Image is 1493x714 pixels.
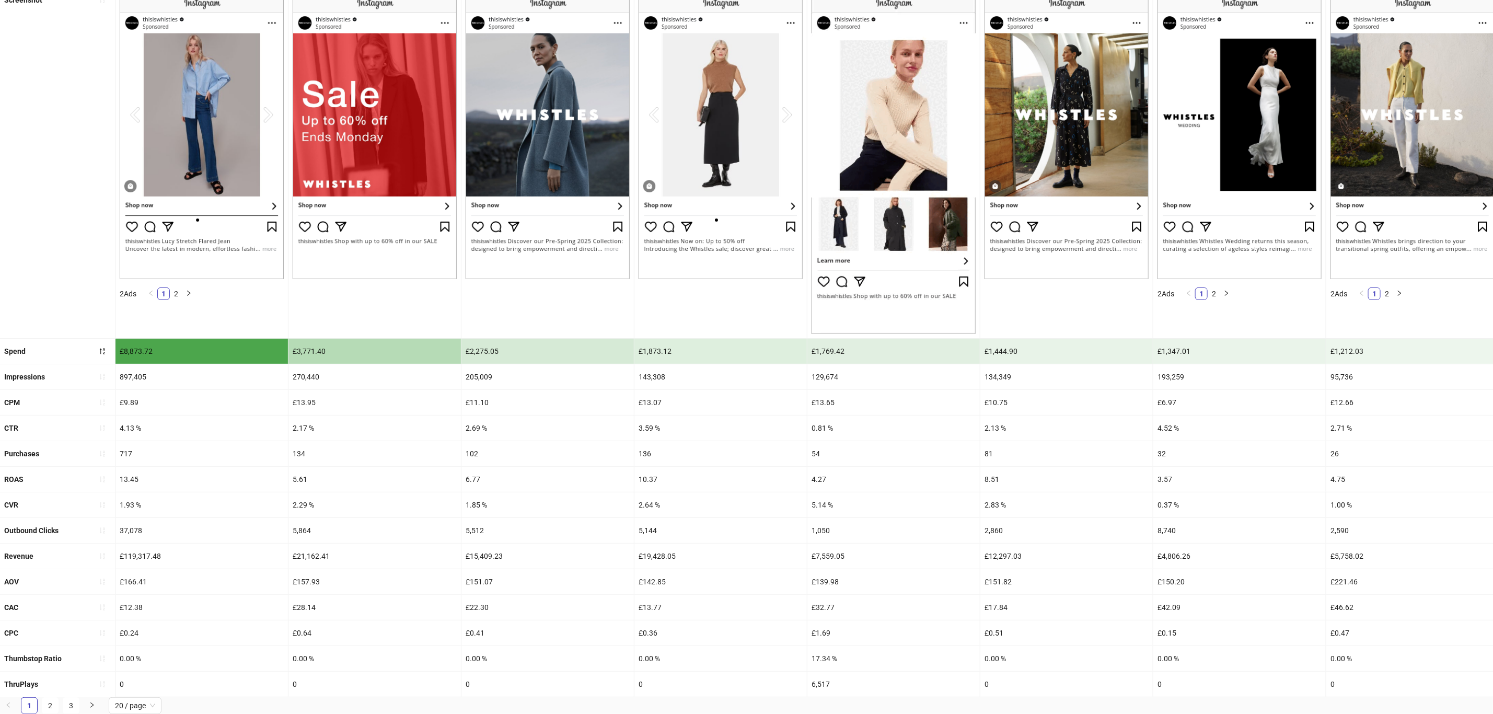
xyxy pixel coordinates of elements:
[115,698,155,713] span: 20 / page
[1153,390,1326,415] div: £6.97
[115,672,288,697] div: 0
[807,672,980,697] div: 6,517
[634,441,807,466] div: 136
[99,655,106,662] span: sort-ascending
[115,364,288,389] div: 897,405
[4,475,24,483] b: ROAS
[807,364,980,389] div: 129,674
[1153,544,1326,569] div: £4,806.26
[634,595,807,620] div: £13.77
[115,518,288,543] div: 37,078
[461,390,634,415] div: £11.10
[99,399,106,406] span: sort-ascending
[807,416,980,441] div: 0.81 %
[634,544,807,569] div: £19,428.05
[1153,620,1326,646] div: £0.15
[980,672,1153,697] div: 0
[980,416,1153,441] div: 2.13 %
[99,604,106,611] span: sort-ascending
[288,544,461,569] div: £21,162.41
[288,646,461,671] div: 0.00 %
[807,518,980,543] div: 1,050
[980,569,1153,594] div: £151.82
[84,697,100,714] li: Next Page
[1153,364,1326,389] div: 193,259
[145,287,157,300] button: left
[170,287,182,300] li: 2
[288,390,461,415] div: £13.95
[1153,416,1326,441] div: 4.52 %
[4,629,18,637] b: CPC
[115,646,288,671] div: 0.00 %
[980,595,1153,620] div: £17.84
[461,364,634,389] div: 205,009
[634,364,807,389] div: 143,308
[4,654,62,663] b: Thumbstop Ratio
[115,544,288,569] div: £119,317.48
[4,578,19,586] b: AOV
[1186,290,1192,296] span: left
[1393,287,1406,300] li: Next Page
[807,339,980,364] div: £1,769.42
[115,467,288,492] div: 13.45
[99,527,106,534] span: sort-ascending
[288,569,461,594] div: £157.93
[980,646,1153,671] div: 0.00 %
[1220,287,1233,300] li: Next Page
[980,518,1153,543] div: 2,860
[1368,287,1381,300] li: 1
[288,441,461,466] div: 134
[4,347,26,355] b: Spend
[634,646,807,671] div: 0.00 %
[461,339,634,364] div: £2,275.05
[461,544,634,569] div: £15,409.23
[288,492,461,517] div: 2.29 %
[115,492,288,517] div: 1.93 %
[1183,287,1195,300] button: left
[1153,339,1326,364] div: £1,347.01
[1153,569,1326,594] div: £150.20
[461,646,634,671] div: 0.00 %
[288,364,461,389] div: 270,440
[42,697,59,714] li: 2
[634,492,807,517] div: 2.64 %
[634,620,807,646] div: £0.36
[288,672,461,697] div: 0
[115,569,288,594] div: £166.41
[288,620,461,646] div: £0.64
[980,544,1153,569] div: £12,297.03
[42,698,58,713] a: 2
[115,441,288,466] div: 717
[461,672,634,697] div: 0
[1381,288,1393,300] a: 2
[63,697,79,714] li: 3
[99,501,106,509] span: sort-ascending
[634,416,807,441] div: 3.59 %
[99,629,106,637] span: sort-ascending
[99,552,106,560] span: sort-ascending
[1359,290,1365,296] span: left
[461,620,634,646] div: £0.41
[1356,287,1368,300] li: Previous Page
[807,595,980,620] div: £32.77
[99,476,106,483] span: sort-ascending
[980,467,1153,492] div: 8.51
[157,287,170,300] li: 1
[1153,595,1326,620] div: £42.09
[980,364,1153,389] div: 134,349
[115,595,288,620] div: £12.38
[980,492,1153,517] div: 2.83 %
[99,424,106,432] span: sort-ascending
[634,569,807,594] div: £142.85
[4,424,18,432] b: CTR
[288,416,461,441] div: 2.17 %
[1330,290,1347,298] span: 2 Ads
[1208,288,1220,300] a: 2
[115,416,288,441] div: 4.13 %
[99,578,106,585] span: sort-ascending
[99,681,106,688] span: sort-ascending
[4,603,18,612] b: CAC
[1153,518,1326,543] div: 8,740
[89,702,95,708] span: right
[1356,287,1368,300] button: left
